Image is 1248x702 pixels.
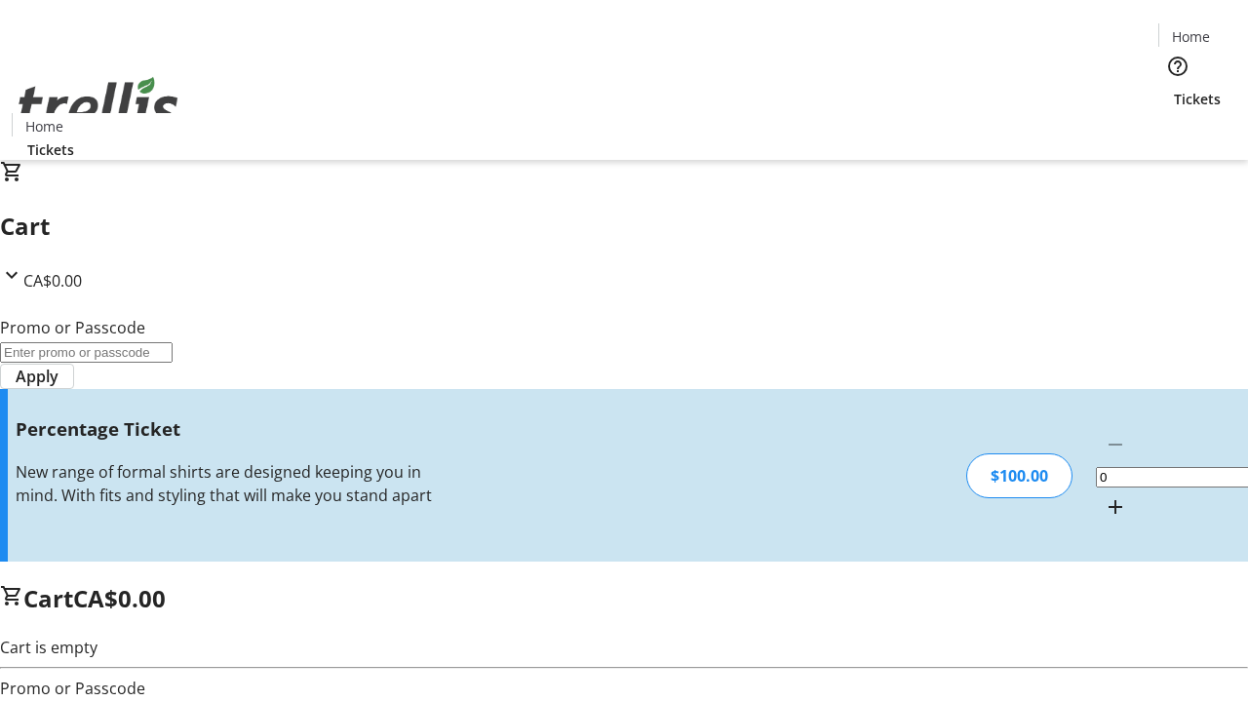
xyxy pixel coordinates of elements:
span: Tickets [27,139,74,160]
span: Home [1172,26,1210,47]
div: $100.00 [966,453,1072,498]
span: CA$0.00 [23,270,82,292]
a: Home [1159,26,1222,47]
span: Apply [16,365,58,388]
span: Tickets [1174,89,1221,109]
h3: Percentage Ticket [16,415,442,443]
a: Home [13,116,75,136]
div: New range of formal shirts are designed keeping you in mind. With fits and styling that will make... [16,460,442,507]
a: Tickets [1158,89,1236,109]
button: Cart [1158,109,1197,148]
button: Increment by one [1096,487,1135,526]
a: Tickets [12,139,90,160]
img: Orient E2E Organization YEeFUxQwnB's Logo [12,56,185,153]
button: Help [1158,47,1197,86]
span: CA$0.00 [73,582,166,614]
span: Home [25,116,63,136]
